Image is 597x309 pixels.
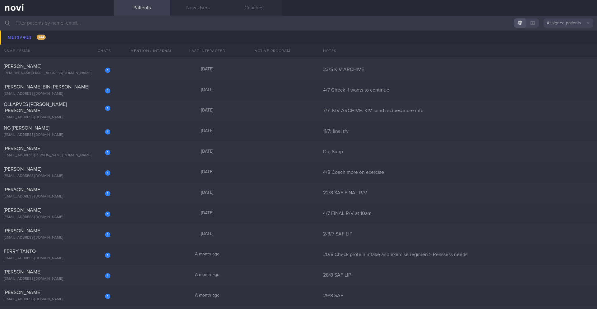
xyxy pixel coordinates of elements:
[4,146,41,151] span: [PERSON_NAME]
[105,68,110,73] div: 1
[4,297,110,302] div: [EMAIL_ADDRESS][DOMAIN_NAME]
[319,272,597,278] div: 28/8 SAF LIP
[4,71,110,76] div: [PERSON_NAME][EMAIL_ADDRESS][DOMAIN_NAME]
[105,191,110,196] div: 1
[4,102,67,113] span: OLLARVES [PERSON_NAME] [PERSON_NAME]
[105,232,110,237] div: 1
[319,149,597,155] div: Dig Supp
[179,272,235,278] div: A month ago
[319,169,597,175] div: 4/8 Coach more on exercise
[4,277,110,281] div: [EMAIL_ADDRESS][DOMAIN_NAME]
[4,208,41,213] span: [PERSON_NAME]
[179,67,235,72] div: [DATE]
[4,50,110,55] div: [EMAIL_ADDRESS][DOMAIN_NAME]
[179,169,235,175] div: [DATE]
[319,190,597,196] div: 22/8 SAF FINAL R/V
[4,194,110,199] div: [EMAIL_ADDRESS][DOMAIN_NAME]
[4,249,36,254] span: FERRY TANTO
[319,46,597,52] div: Dig Supp
[4,43,80,48] span: [PERSON_NAME] [PERSON_NAME]
[544,18,593,28] button: Assigned patients
[319,107,597,114] div: 7/7: KIV ARCHIVE. KIV send recipes/more info
[4,228,41,233] span: [PERSON_NAME]
[4,92,110,96] div: [EMAIL_ADDRESS][DOMAIN_NAME]
[319,292,597,299] div: 29/8 SAF
[4,256,110,261] div: [EMAIL_ADDRESS][DOMAIN_NAME]
[4,153,110,158] div: [EMAIL_ADDRESS][PERSON_NAME][DOMAIN_NAME]
[4,167,41,172] span: [PERSON_NAME]
[4,290,41,295] span: [PERSON_NAME]
[105,273,110,278] div: 1
[105,294,110,299] div: 1
[319,66,597,73] div: 23/5 KIV ARCHIVE
[319,87,597,93] div: 4/7 Check if wants to continue
[4,64,41,69] span: [PERSON_NAME]
[179,211,235,216] div: [DATE]
[105,150,110,155] div: 1
[319,231,597,237] div: 2-3/7 SAF LIP
[105,47,110,52] div: 1
[105,88,110,93] div: 1
[179,46,235,52] div: [DATE]
[179,190,235,196] div: [DATE]
[179,293,235,298] div: A month ago
[319,128,597,134] div: 11/7: final r/v
[4,126,49,131] span: NG [PERSON_NAME]
[4,115,110,120] div: [EMAIL_ADDRESS][DOMAIN_NAME]
[4,133,110,137] div: [EMAIL_ADDRESS][DOMAIN_NAME]
[105,170,110,176] div: 1
[4,269,41,274] span: [PERSON_NAME]
[4,33,110,38] div: [EMAIL_ADDRESS][DOMAIN_NAME]
[179,252,235,257] div: A month ago
[105,129,110,135] div: 1
[179,149,235,154] div: [DATE]
[4,174,110,178] div: [EMAIL_ADDRESS][DOMAIN_NAME]
[105,106,110,111] div: 1
[4,235,110,240] div: [EMAIL_ADDRESS][DOMAIN_NAME]
[179,128,235,134] div: [DATE]
[105,253,110,258] div: 1
[4,215,110,220] div: [EMAIL_ADDRESS][DOMAIN_NAME]
[179,87,235,93] div: [DATE]
[105,212,110,217] div: 1
[319,251,597,258] div: 20/8 Check protein intake and exercise regimen > Reassess needs
[4,84,89,89] span: [PERSON_NAME] BIN [PERSON_NAME]
[4,187,41,192] span: [PERSON_NAME]
[179,108,235,113] div: [DATE]
[179,231,235,237] div: [DATE]
[319,210,597,216] div: 4/7 FINAL R/V at 10am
